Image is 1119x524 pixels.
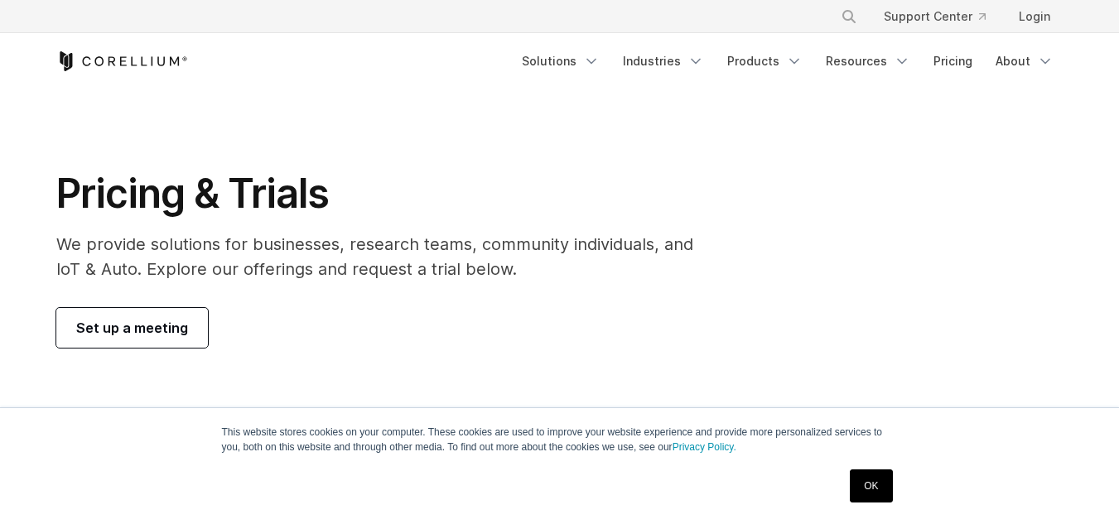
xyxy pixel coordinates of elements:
[850,469,892,502] a: OK
[76,318,188,338] span: Set up a meeting
[56,169,716,219] h1: Pricing & Trials
[613,46,714,76] a: Industries
[56,51,188,71] a: Corellium Home
[56,308,208,348] a: Set up a meeting
[816,46,920,76] a: Resources
[673,441,736,453] a: Privacy Policy.
[821,2,1064,31] div: Navigation Menu
[512,46,1064,76] div: Navigation Menu
[56,232,716,281] p: We provide solutions for businesses, research teams, community individuals, and IoT & Auto. Explo...
[222,425,898,454] p: This website stores cookies on your computer. These cookies are used to improve your website expe...
[871,2,999,31] a: Support Center
[512,46,610,76] a: Solutions
[1006,2,1064,31] a: Login
[924,46,982,76] a: Pricing
[717,46,813,76] a: Products
[986,46,1064,76] a: About
[834,2,864,31] button: Search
